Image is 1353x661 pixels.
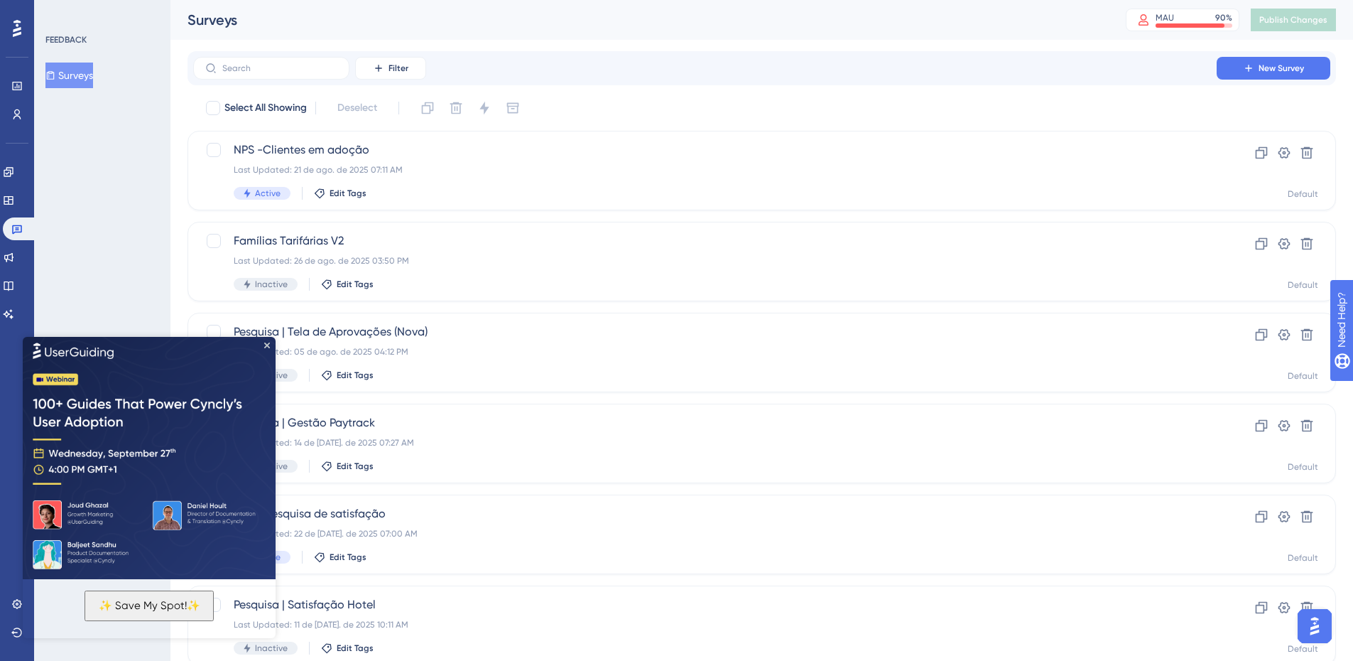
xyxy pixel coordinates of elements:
[1217,57,1330,80] button: New Survey
[314,188,366,199] button: Edit Tags
[241,6,247,11] div: Close Preview
[1288,370,1318,382] div: Default
[337,279,374,290] span: Edit Tags
[45,63,93,88] button: Surveys
[234,596,1176,613] span: Pesquisa | Satisfação Hotel
[321,461,374,472] button: Edit Tags
[234,232,1176,249] span: Famílias Tarifárias V2
[1259,14,1327,26] span: Publish Changes
[1288,188,1318,200] div: Default
[330,188,366,199] span: Edit Tags
[234,414,1176,431] span: Pesquisa | Gestão Paytrack
[234,323,1176,340] span: Pesquisa | Tela de Aprovações (Nova)
[321,370,374,381] button: Edit Tags
[1259,63,1304,74] span: New Survey
[222,63,337,73] input: Search
[234,505,1176,522] span: NPS - Pesquisa de satisfação
[45,34,87,45] div: FEEDBACK
[255,188,281,199] span: Active
[255,279,288,290] span: Inactive
[1288,643,1318,655] div: Default
[388,63,408,74] span: Filter
[355,57,426,80] button: Filter
[337,100,377,117] span: Deselect
[234,141,1176,158] span: NPS -Clientes em adoção
[1288,552,1318,564] div: Default
[337,461,374,472] span: Edit Tags
[337,370,374,381] span: Edit Tags
[1293,605,1336,647] iframe: UserGuiding AI Assistant Launcher
[1215,12,1232,23] div: 90 %
[330,552,366,563] span: Edit Tags
[337,643,374,654] span: Edit Tags
[1288,461,1318,473] div: Default
[1288,279,1318,291] div: Default
[321,279,374,290] button: Edit Tags
[255,643,288,654] span: Inactive
[234,528,1176,539] div: Last Updated: 22 de [DATE]. de 2025 07:00 AM
[321,643,374,654] button: Edit Tags
[234,255,1176,267] div: Last Updated: 26 de ago. de 2025 03:50 PM
[314,552,366,563] button: Edit Tags
[33,4,89,21] span: Need Help?
[234,437,1176,448] div: Last Updated: 14 de [DATE]. de 2025 07:27 AM
[234,164,1176,176] div: Last Updated: 21 de ago. de 2025 07:11 AM
[234,619,1176,630] div: Last Updated: 11 de [DATE]. de 2025 10:11 AM
[224,100,307,117] span: Select All Showing
[1251,9,1336,31] button: Publish Changes
[62,254,191,284] button: ✨ Save My Spot!✨
[325,95,390,121] button: Deselect
[188,10,1090,30] div: Surveys
[1156,12,1174,23] div: MAU
[234,346,1176,358] div: Last Updated: 05 de ago. de 2025 04:12 PM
